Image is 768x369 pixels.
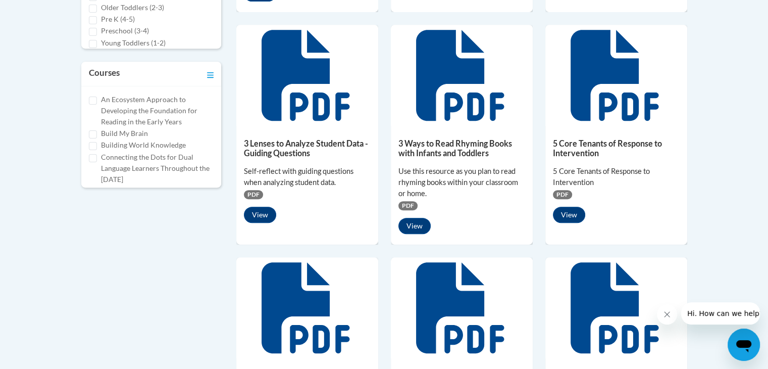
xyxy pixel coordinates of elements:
a: Toggle collapse [207,67,214,81]
label: Build My Brain [101,128,148,139]
span: PDF [244,190,263,199]
label: An Ecosystem Approach to Developing the Foundation for Reading in the Early Years [101,94,214,127]
span: PDF [398,201,418,210]
label: Pre K (4-5) [101,14,135,25]
iframe: Button to launch messaging window [728,329,760,361]
label: Young Toddlers (1-2) [101,37,166,49]
label: Building World Knowledge [101,140,186,151]
h5: 3 Lenses to Analyze Student Data - Guiding Questions [244,139,371,158]
iframe: Close message [657,304,677,325]
label: Connecting the Dots for Dual Language Learners Throughout the [DATE] [101,152,214,185]
button: View [553,207,585,223]
span: PDF [553,190,572,199]
h5: 5 Core Tenants of Response to Intervention [553,139,680,158]
label: Preschool (3-4) [101,25,149,36]
h3: Courses [89,67,120,81]
div: Use this resource as you plan to read rhyming books within your classroom or home. [398,166,525,199]
label: Cox Campus Structured Literacy Certificate Exam [101,186,214,208]
span: Hi. How can we help? [6,7,82,15]
div: Self-reflect with guiding questions when analyzing student data. [244,166,371,188]
h5: 3 Ways to Read Rhyming Books with Infants and Toddlers [398,139,525,158]
div: 5 Core Tenants of Response to Intervention [553,166,680,188]
label: Older Toddlers (2-3) [101,2,164,13]
button: View [244,207,276,223]
button: View [398,218,431,234]
iframe: Message from company [681,302,760,325]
